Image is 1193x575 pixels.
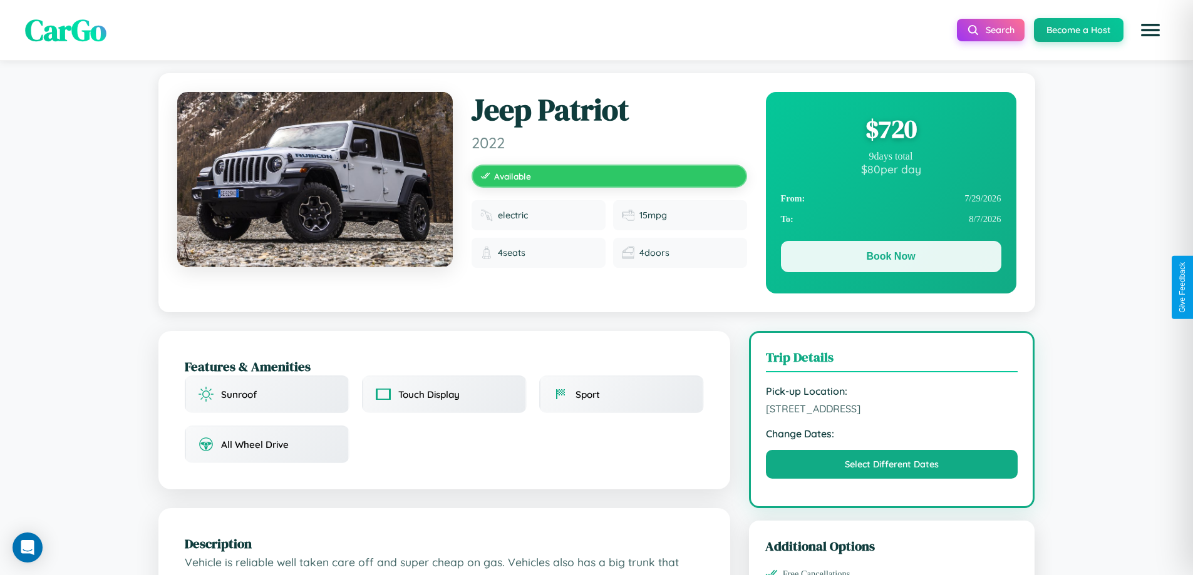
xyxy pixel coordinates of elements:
span: 2022 [472,133,747,152]
div: Give Feedback [1178,262,1187,313]
button: Open menu [1133,13,1168,48]
button: Book Now [781,241,1001,272]
img: Fuel type [480,209,493,221]
strong: To: [781,214,793,225]
strong: Change Dates: [766,427,1018,440]
span: Search [986,24,1015,36]
span: 15 mpg [639,210,667,221]
img: Jeep Patriot 2022 [177,92,453,267]
span: CarGo [25,9,106,51]
span: All Wheel Drive [221,439,289,450]
img: Doors [622,247,634,259]
h2: Description [185,534,704,552]
strong: Pick-up Location: [766,385,1018,397]
img: Seats [480,247,493,259]
div: $ 720 [781,112,1001,146]
button: Search [957,19,1025,41]
span: [STREET_ADDRESS] [766,402,1018,415]
div: Open Intercom Messenger [13,532,43,562]
strong: From: [781,193,805,204]
span: Available [494,171,531,181]
img: Fuel efficiency [622,209,634,221]
span: 4 doors [639,247,669,258]
h3: Additional Options [765,537,1019,555]
h3: Trip Details [766,348,1018,372]
div: 9 days total [781,151,1001,162]
div: 8 / 7 / 2026 [781,209,1001,230]
button: Become a Host [1034,18,1123,42]
h2: Features & Amenities [185,357,704,375]
span: Touch Display [398,389,460,400]
span: Sport [576,389,600,400]
h1: Jeep Patriot [472,92,747,128]
div: $ 80 per day [781,162,1001,176]
button: Select Different Dates [766,450,1018,479]
span: electric [498,210,528,221]
span: Sunroof [221,389,257,400]
span: 4 seats [498,247,525,258]
div: 7 / 29 / 2026 [781,188,1001,209]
